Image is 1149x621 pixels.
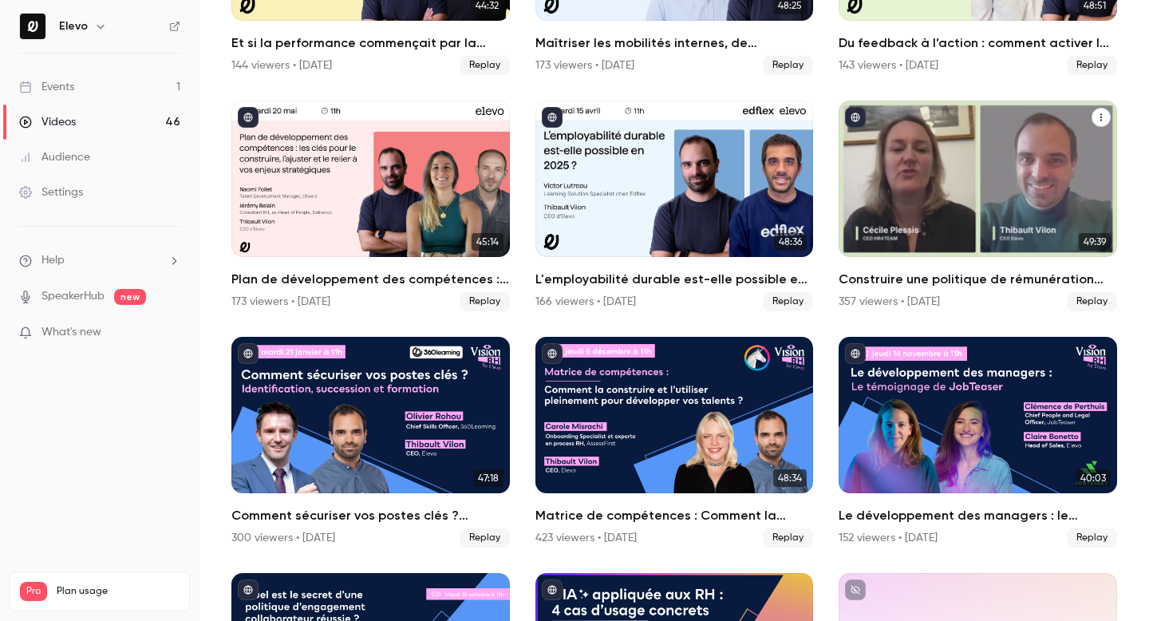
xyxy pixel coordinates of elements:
h2: Comment sécuriser vos postes clés ? Identification, succession et formation [231,506,510,525]
button: published [542,343,563,364]
button: published [238,343,259,364]
div: 152 viewers • [DATE] [839,530,938,546]
span: Help [41,252,65,269]
img: Elevo [20,14,45,39]
div: 173 viewers • [DATE] [231,294,330,310]
span: Pro [20,582,47,601]
button: unpublished [845,579,866,600]
div: Audience [19,149,90,165]
div: 143 viewers • [DATE] [839,57,938,73]
span: 49:39 [1079,233,1111,251]
a: 47:18Comment sécuriser vos postes clés ? Identification, succession et formation300 viewers • [DA... [231,337,510,548]
li: L'employabilité durable est-elle possible en 2025 ? [535,101,814,311]
li: Plan de développement des compétences : les clés pour le construire, l’ajuster et le relier à vos... [231,101,510,311]
span: Plan usage [57,585,180,598]
button: published [542,107,563,128]
span: Replay [460,528,510,548]
a: SpeakerHub [41,288,105,305]
span: 48:36 [774,233,807,251]
div: Events [19,79,74,95]
h2: Du feedback à l’action : comment activer le développement des compétences au quotidien ? [839,34,1117,53]
a: 49:39Construire une politique de rémunération équitable et performante : conseils & retours d’exp... [839,101,1117,311]
h2: Et si la performance commençait par la santé mentale des équipes ? [231,34,510,53]
a: 40:03Le développement des managers : le témoignage de JobTeaser152 viewers • [DATE]Replay [839,337,1117,548]
h2: Maîtriser les mobilités internes, de l’identification du potentiel à la prise de poste. [535,34,814,53]
h2: Matrice de compétences : Comment la construire et l’utiliser pleinement pour développer vos talen... [535,506,814,525]
a: 45:14Plan de développement des compétences : les clés pour le construire, l’ajuster et le relier ... [231,101,510,311]
h2: Le développement des managers : le témoignage de JobTeaser [839,506,1117,525]
li: Construire une politique de rémunération équitable et performante : conseils & retours d’expérience [839,101,1117,311]
div: Videos [19,114,76,130]
div: 357 viewers • [DATE] [839,294,940,310]
span: 40:03 [1076,469,1111,487]
div: 144 viewers • [DATE] [231,57,332,73]
span: Replay [763,56,813,75]
span: Replay [1067,528,1117,548]
div: 300 viewers • [DATE] [231,530,335,546]
h2: Plan de développement des compétences : les clés pour le construire, l’ajuster et le relier à vos... [231,270,510,289]
button: published [238,107,259,128]
li: Le développement des managers : le témoignage de JobTeaser [839,337,1117,548]
a: 48:34Matrice de compétences : Comment la construire et l’utiliser pleinement pour développer vos ... [535,337,814,548]
span: Replay [1067,292,1117,311]
button: published [238,579,259,600]
div: 166 viewers • [DATE] [535,294,636,310]
h6: Elevo [59,18,88,34]
li: Comment sécuriser vos postes clés ? Identification, succession et formation [231,337,510,548]
span: Replay [763,292,813,311]
div: 173 viewers • [DATE] [535,57,634,73]
span: new [114,289,146,305]
a: 48:36L'employabilité durable est-elle possible en 2025 ?166 viewers • [DATE]Replay [535,101,814,311]
span: Replay [460,292,510,311]
iframe: Noticeable Trigger [161,326,180,340]
div: 423 viewers • [DATE] [535,530,637,546]
div: Settings [19,184,83,200]
li: Matrice de compétences : Comment la construire et l’utiliser pleinement pour développer vos talen... [535,337,814,548]
button: published [845,343,866,364]
span: Replay [763,528,813,548]
span: 47:18 [473,469,503,487]
h2: L'employabilité durable est-elle possible en 2025 ? [535,270,814,289]
span: 48:34 [773,469,807,487]
span: Replay [460,56,510,75]
button: published [845,107,866,128]
button: published [542,579,563,600]
span: Replay [1067,56,1117,75]
span: 45:14 [472,233,503,251]
span: What's new [41,324,101,341]
h2: Construire une politique de rémunération équitable et performante : conseils & retours d’expérience [839,270,1117,289]
li: help-dropdown-opener [19,252,180,269]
